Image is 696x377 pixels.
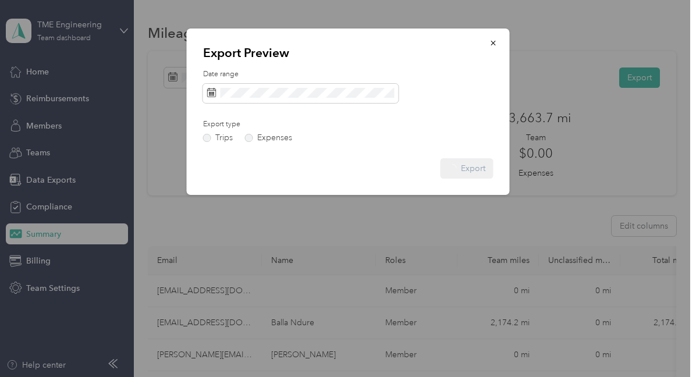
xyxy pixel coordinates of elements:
label: Trips [203,134,233,142]
label: Expenses [245,134,292,142]
label: Export type [203,119,333,130]
p: Export Preview [203,45,493,61]
label: Date range [203,69,493,80]
iframe: Everlance-gr Chat Button Frame [631,312,696,377]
